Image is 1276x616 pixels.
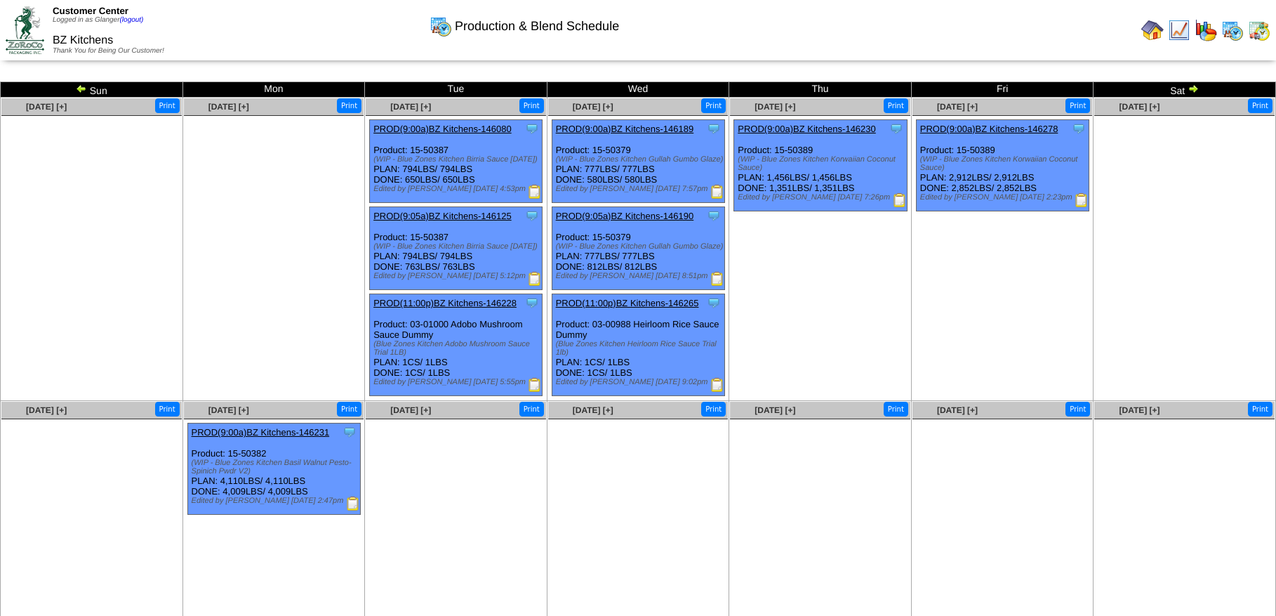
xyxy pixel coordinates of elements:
[1141,19,1164,41] img: home.gif
[1168,19,1190,41] img: line_graph.gif
[1075,193,1089,207] img: Production Report
[192,427,330,438] a: PROD(9:00a)BZ Kitchens-146231
[208,102,249,112] a: [DATE] [+]
[1119,405,1159,415] a: [DATE] [+]
[1195,19,1217,41] img: graph.gif
[1248,402,1272,417] button: Print
[920,124,1058,134] a: PROD(9:00a)BZ Kitchens-146278
[738,193,906,202] div: Edited by [PERSON_NAME] [DATE] 7:26pm
[937,405,978,415] a: [DATE] [+]
[53,34,113,46] span: BZ Kitchens
[573,102,613,112] a: [DATE] [+]
[707,296,721,310] img: Tooltip
[390,102,431,112] a: [DATE] [+]
[884,402,908,417] button: Print
[893,193,907,207] img: Production Report
[920,155,1089,172] div: (WIP - Blue Zones Kitchen Korwaiian Coconut Sauce)
[373,272,542,280] div: Edited by [PERSON_NAME] [DATE] 5:12pm
[556,298,699,308] a: PROD(11:00p)BZ Kitchens-146265
[707,209,721,223] img: Tooltip
[1188,83,1199,94] img: arrowright.gif
[187,424,360,515] div: Product: 15-50382 PLAN: 4,110LBS / 4,110LBS DONE: 4,009LBS / 4,009LBS
[556,155,724,164] div: (WIP - Blue Zones Kitchen Gullah Gumbo Glaze)
[1,82,183,98] td: Sun
[528,378,542,392] img: Production Report
[528,185,542,199] img: Production Report
[552,294,724,396] div: Product: 03-00988 Heirloom Rice Sauce Dummy PLAN: 1CS / 1LBS DONE: 1CS / 1LBS
[556,272,724,280] div: Edited by [PERSON_NAME] [DATE] 8:51pm
[1119,102,1159,112] a: [DATE] [+]
[755,405,795,415] a: [DATE] [+]
[916,120,1089,211] div: Product: 15-50389 PLAN: 2,912LBS / 2,912LBS DONE: 2,852LBS / 2,852LBS
[1065,98,1090,113] button: Print
[155,402,180,417] button: Print
[26,405,67,415] a: [DATE] [+]
[76,83,87,94] img: arrowleft.gif
[370,207,543,290] div: Product: 15-50387 PLAN: 794LBS / 794LBS DONE: 763LBS / 763LBS
[729,82,912,98] td: Thu
[525,296,539,310] img: Tooltip
[701,402,726,417] button: Print
[430,15,452,37] img: calendarprod.gif
[920,193,1089,202] div: Edited by [PERSON_NAME] [DATE] 2:23pm
[337,98,361,113] button: Print
[556,185,724,193] div: Edited by [PERSON_NAME] [DATE] 7:57pm
[552,207,724,290] div: Product: 15-50379 PLAN: 777LBS / 777LBS DONE: 812LBS / 812LBS
[707,122,721,136] img: Tooltip
[1248,19,1270,41] img: calendarinout.gif
[937,102,978,112] a: [DATE] [+]
[343,425,357,439] img: Tooltip
[182,82,365,98] td: Mon
[373,242,542,251] div: (WIP - Blue Zones Kitchen Birria Sauce [DATE])
[120,16,144,24] a: (logout)
[1094,82,1276,98] td: Sat
[884,98,908,113] button: Print
[26,102,67,112] a: [DATE] [+]
[455,19,619,34] span: Production & Blend Schedule
[710,378,724,392] img: Production Report
[556,211,694,221] a: PROD(9:05a)BZ Kitchens-146190
[556,242,724,251] div: (WIP - Blue Zones Kitchen Gullah Gumbo Glaze)
[192,459,360,476] div: (WIP - Blue Zones Kitchen Basil Walnut Pesto- Spinich Pwdr V2)
[346,497,360,511] img: Production Report
[1072,122,1086,136] img: Tooltip
[1221,19,1244,41] img: calendarprod.gif
[373,378,542,386] div: Edited by [PERSON_NAME] [DATE] 5:55pm
[911,82,1094,98] td: Fri
[734,120,907,211] div: Product: 15-50389 PLAN: 1,456LBS / 1,456LBS DONE: 1,351LBS / 1,351LBS
[370,120,543,203] div: Product: 15-50387 PLAN: 794LBS / 794LBS DONE: 650LBS / 650LBS
[337,402,361,417] button: Print
[370,294,543,396] div: Product: 03-01000 Adobo Mushroom Sauce Dummy PLAN: 1CS / 1LBS DONE: 1CS / 1LBS
[1248,98,1272,113] button: Print
[519,402,544,417] button: Print
[53,16,144,24] span: Logged in as Glanger
[6,6,44,53] img: ZoRoCo_Logo(Green%26Foil)%20jpg.webp
[519,98,544,113] button: Print
[373,124,512,134] a: PROD(9:00a)BZ Kitchens-146080
[552,120,724,203] div: Product: 15-50379 PLAN: 777LBS / 777LBS DONE: 580LBS / 580LBS
[53,47,164,55] span: Thank You for Being Our Customer!
[573,405,613,415] a: [DATE] [+]
[208,405,249,415] a: [DATE] [+]
[710,185,724,199] img: Production Report
[373,340,542,357] div: (Blue Zones Kitchen Adobo Mushroom Sauce Trial 1LB)
[53,6,128,16] span: Customer Center
[755,102,795,112] span: [DATE] [+]
[390,405,431,415] a: [DATE] [+]
[547,82,729,98] td: Wed
[556,378,724,386] div: Edited by [PERSON_NAME] [DATE] 9:02pm
[525,209,539,223] img: Tooltip
[556,340,724,357] div: (Blue Zones Kitchen Heirloom Rice Sauce Trial 1lb)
